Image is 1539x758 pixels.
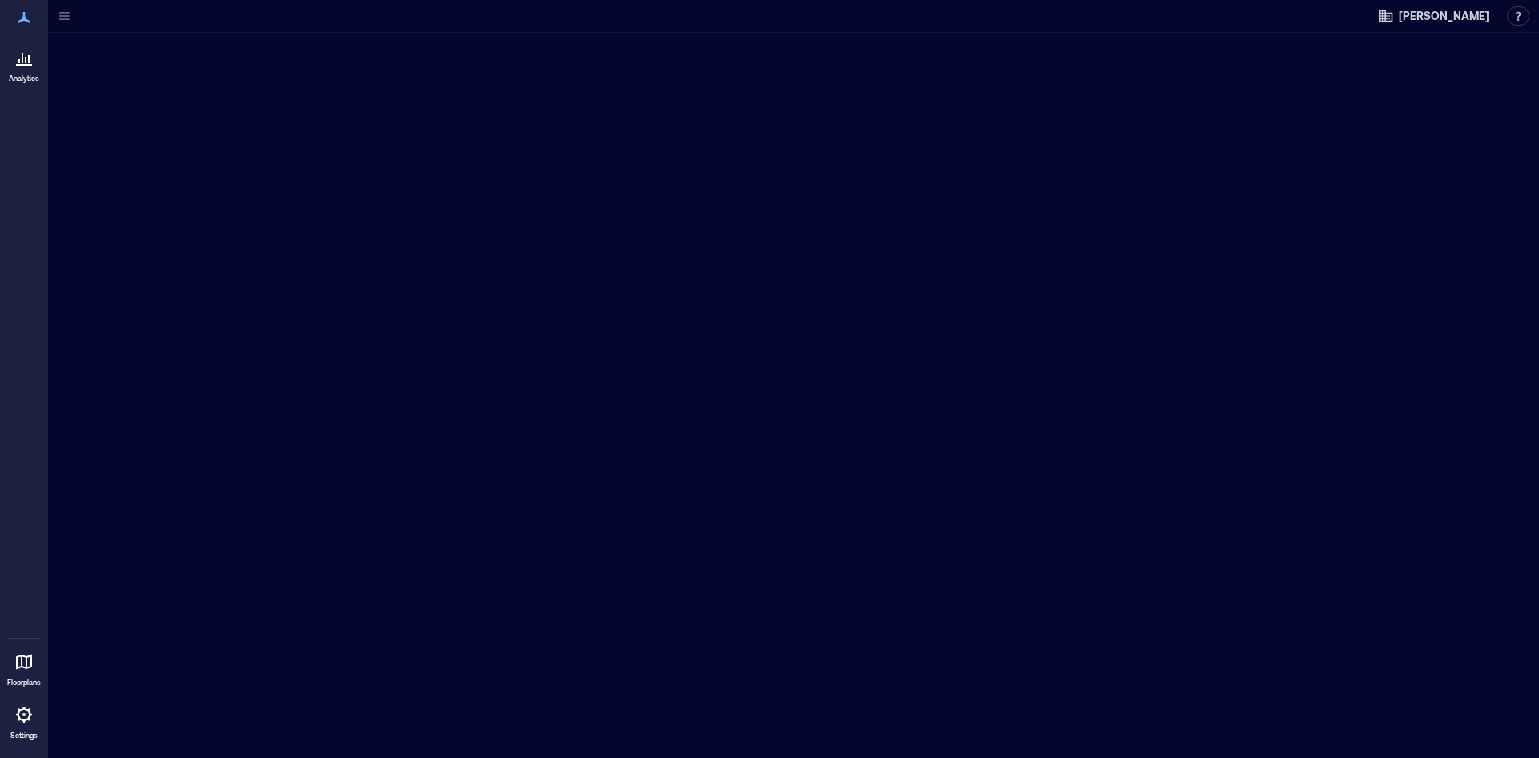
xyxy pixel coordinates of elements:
a: Analytics [4,39,44,88]
a: Settings [5,695,43,745]
a: Floorplans [2,642,46,692]
p: Analytics [9,74,39,83]
p: Settings [10,731,38,740]
p: Floorplans [7,678,41,687]
button: [PERSON_NAME] [1373,3,1494,29]
span: [PERSON_NAME] [1399,8,1489,24]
